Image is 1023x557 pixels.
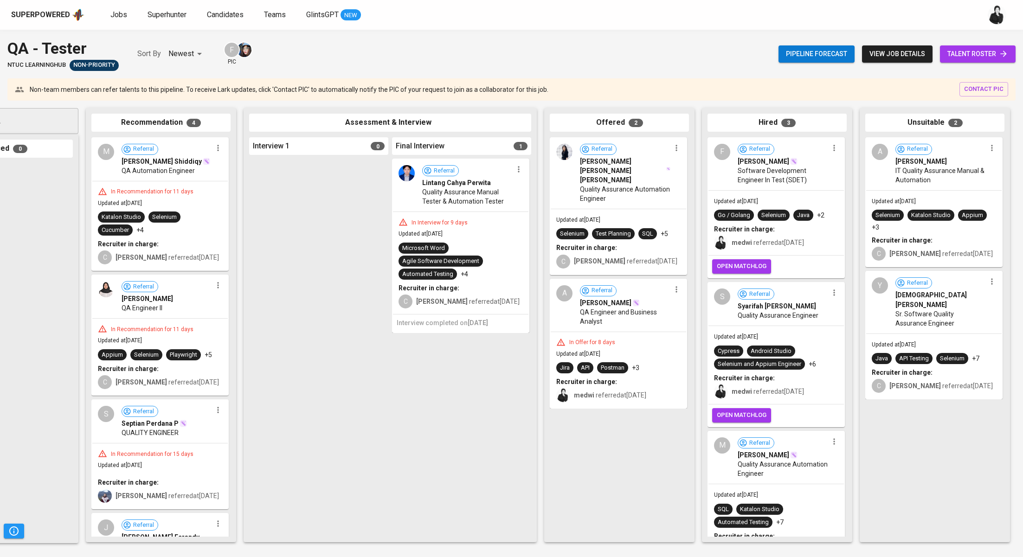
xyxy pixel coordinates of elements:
div: Selenium [152,213,177,222]
img: 41e58975283a6a24b136cbec05c21abf.jpg [556,144,573,160]
div: F [714,144,730,160]
div: Automated Testing [402,270,453,279]
button: contact pic [959,82,1008,96]
p: +4 [461,269,468,279]
div: Go / Golang [718,211,750,220]
b: [PERSON_NAME] [416,298,468,305]
a: Jobs [110,9,129,21]
span: Interview 1 [253,141,290,152]
span: Updated at [DATE] [98,200,142,206]
span: Referral [129,145,158,154]
div: Recommendation [91,114,231,132]
h6: Interview completed on [397,318,525,328]
b: medwi [574,391,594,399]
span: open matchlog [717,261,766,272]
b: medwi [732,239,752,246]
p: Non-team members can refer talents to this pipeline. To receive Lark updates, click 'Contact PIC'... [30,85,548,94]
img: magic_wand.svg [180,420,187,427]
span: GlintsGPT [306,10,339,19]
div: S [714,288,730,305]
div: SQL [642,230,653,238]
div: M [714,437,730,454]
div: C [399,295,412,308]
button: Pipeline forecast [779,45,855,63]
a: talent roster [940,45,1016,63]
span: Referral [746,290,774,299]
p: +5 [205,350,212,359]
span: Referral [588,286,616,295]
span: 0 [13,145,27,153]
img: magic_wand.svg [203,158,210,165]
span: [PERSON_NAME] [580,298,631,307]
span: Referral [129,282,158,291]
span: [DATE] [468,319,488,327]
span: 0 [371,142,385,150]
button: view job details [862,45,933,63]
div: A [872,144,888,160]
b: Recruiter in charge: [714,225,775,233]
b: Recruiter in charge: [714,374,775,382]
div: Offered [550,114,689,132]
span: [DEMOGRAPHIC_DATA][PERSON_NAME] [895,290,986,309]
b: Recruiter in charge: [556,378,617,385]
div: Y [872,277,888,294]
span: Referral [746,145,774,154]
span: Lintang Cahya Perwita [422,178,491,187]
a: Superpoweredapp logo [11,8,84,22]
div: In Recommendation for 15 days [107,450,197,458]
div: C [872,379,886,393]
a: Teams [264,9,288,21]
span: Referral [903,279,932,288]
span: Final Interview [396,141,444,152]
b: Recruiter in charge: [98,240,159,248]
p: +5 [661,229,668,238]
span: 2 [948,119,963,127]
span: open matchlog [717,410,766,421]
div: C [872,247,886,261]
div: Katalon Studio [740,505,779,514]
span: QA Automation Engineer [122,166,195,175]
div: M [98,144,114,160]
span: Updated at [DATE] [98,462,142,468]
b: Recruiter in charge: [98,479,159,486]
span: Non-Priority [70,61,119,70]
p: +3 [872,223,879,232]
img: 2949ce7d669c6a87ebe6677609fc0873.jpg [399,165,415,181]
span: Referral [588,145,616,154]
span: Quality Assurance Automation Engineer [580,185,670,203]
div: Test Planning [596,230,631,238]
span: Updated at [DATE] [399,230,443,237]
div: pic [224,42,240,66]
div: C [556,255,570,269]
div: C [98,250,112,264]
span: Updated at [DATE] [872,198,916,205]
span: Referral [903,145,932,154]
p: +6 [809,359,816,369]
a: GlintsGPT NEW [306,9,361,21]
span: Candidates [207,10,244,19]
span: Updated at [DATE] [556,217,600,223]
a: Superhunter [148,9,188,21]
div: In Recommendation for 11 days [107,188,197,196]
div: QA - Tester [7,37,119,60]
span: Updated at [DATE] [872,341,916,348]
span: referred at [DATE] [116,492,219,499]
div: Katalon Studio [102,213,141,222]
span: Updated at [DATE] [556,351,600,357]
p: +7 [972,354,979,363]
span: Pipeline forecast [786,48,847,60]
img: medwi@glints.com [556,388,570,402]
div: Agile Software Development [402,257,479,266]
div: Selenium [560,230,585,238]
span: Referral [129,407,158,416]
img: christine.raharja@glints.com [98,489,112,503]
div: Katalon Studio [911,211,951,220]
img: magic_wand.svg [790,158,798,165]
span: [PERSON_NAME] Ferandy [PERSON_NAME] [122,532,212,551]
b: [PERSON_NAME] [116,254,167,261]
div: Cucumber [102,226,129,235]
div: Java [797,211,810,220]
span: Referral [129,521,158,530]
div: Hired [708,114,847,132]
span: Software Development Engineer In Test (SDET) [738,166,828,185]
